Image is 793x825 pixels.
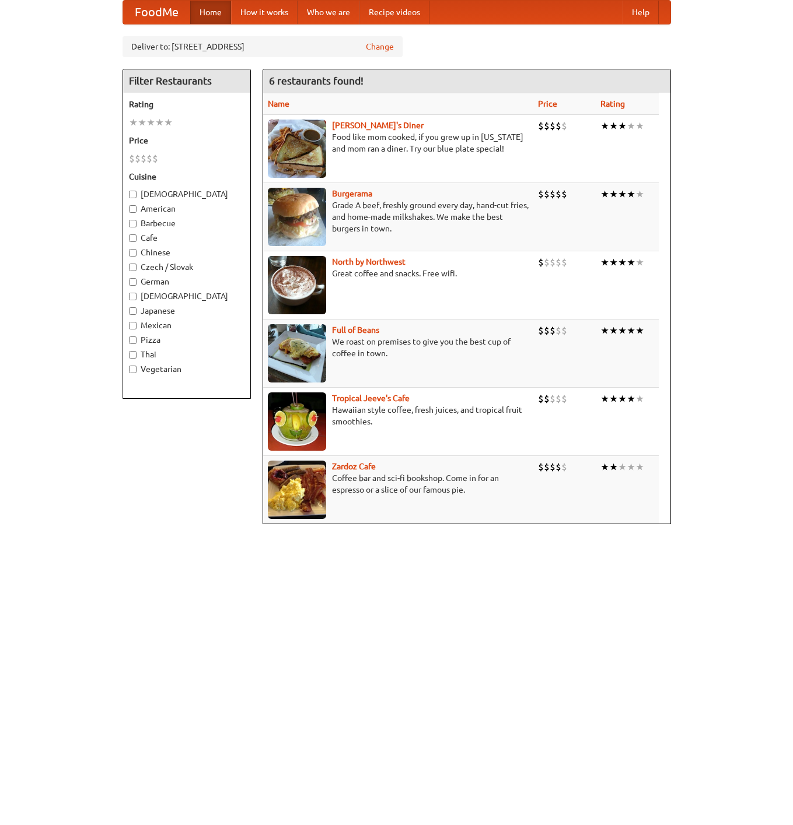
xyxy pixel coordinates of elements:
[627,461,635,473] li: ★
[268,461,326,519] img: zardoz.jpg
[627,120,635,132] li: ★
[561,324,567,337] li: $
[138,116,146,129] li: ★
[544,392,550,405] li: $
[544,120,550,132] li: $
[135,152,141,165] li: $
[609,392,618,405] li: ★
[129,191,137,198] input: [DEMOGRAPHIC_DATA]
[550,392,556,405] li: $
[129,278,137,286] input: German
[561,256,567,269] li: $
[556,461,561,473] li: $
[600,256,609,269] li: ★
[268,99,289,108] a: Name
[129,152,135,165] li: $
[129,334,244,346] label: Pizza
[129,217,244,229] label: Barbecue
[561,461,567,473] li: $
[556,324,561,337] li: $
[129,320,244,331] label: Mexican
[129,249,137,257] input: Chinese
[609,188,618,201] li: ★
[600,324,609,337] li: ★
[268,404,529,427] p: Hawaiian style coffee, fresh juices, and tropical fruit smoothies.
[129,234,137,242] input: Cafe
[129,232,244,244] label: Cafe
[129,135,244,146] h5: Price
[609,120,618,132] li: ★
[544,324,550,337] li: $
[129,205,137,213] input: American
[561,120,567,132] li: $
[618,392,627,405] li: ★
[268,472,529,496] p: Coffee bar and sci-fi bookshop. Come in for an espresso or a slice of our famous pie.
[623,1,659,24] a: Help
[618,256,627,269] li: ★
[618,120,627,132] li: ★
[129,336,137,344] input: Pizza
[332,121,424,130] b: [PERSON_NAME]'s Diner
[268,336,529,359] p: We roast on premises to give you the best cup of coffee in town.
[123,69,250,93] h4: Filter Restaurants
[627,392,635,405] li: ★
[544,188,550,201] li: $
[129,366,137,373] input: Vegetarian
[332,325,379,335] a: Full of Beans
[129,322,137,329] input: Mexican
[298,1,359,24] a: Who we are
[627,256,635,269] li: ★
[129,349,244,360] label: Thai
[609,324,618,337] li: ★
[129,290,244,302] label: [DEMOGRAPHIC_DATA]
[332,257,406,266] b: North by Northwest
[129,171,244,182] h5: Cuisine
[129,264,137,271] input: Czech / Slovak
[627,188,635,201] li: ★
[627,324,635,337] li: ★
[556,392,561,405] li: $
[538,256,544,269] li: $
[129,305,244,317] label: Japanese
[538,120,544,132] li: $
[600,120,609,132] li: ★
[556,120,561,132] li: $
[146,152,152,165] li: $
[129,261,244,273] label: Czech / Slovak
[164,116,173,129] li: ★
[129,220,137,227] input: Barbecue
[269,75,364,86] ng-pluralize: 6 restaurants found!
[635,256,644,269] li: ★
[155,116,164,129] li: ★
[550,188,556,201] li: $
[231,1,298,24] a: How it works
[268,120,326,178] img: sallys.jpg
[538,99,557,108] a: Price
[556,256,561,269] li: $
[332,394,410,403] a: Tropical Jeeve's Cafe
[268,268,529,279] p: Great coffee and snacks. Free wifi.
[544,256,550,269] li: $
[123,36,403,57] div: Deliver to: [STREET_ADDRESS]
[129,351,137,359] input: Thai
[129,293,137,300] input: [DEMOGRAPHIC_DATA]
[129,276,244,287] label: German
[268,256,326,314] img: north.jpg
[129,116,138,129] li: ★
[332,189,372,198] b: Burgerama
[190,1,231,24] a: Home
[268,392,326,451] img: jeeves.jpg
[123,1,190,24] a: FoodMe
[152,152,158,165] li: $
[635,461,644,473] li: ★
[332,462,376,471] a: Zardoz Cafe
[635,188,644,201] li: ★
[141,152,146,165] li: $
[550,120,556,132] li: $
[366,41,394,52] a: Change
[538,461,544,473] li: $
[538,324,544,337] li: $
